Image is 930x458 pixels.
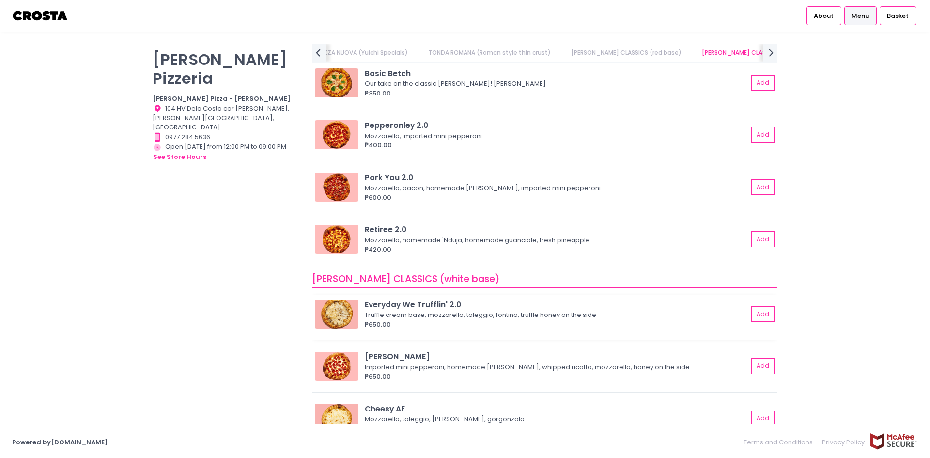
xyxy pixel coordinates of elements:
div: ₱650.00 [365,372,748,381]
a: TONDA ROMANA (Roman style thin crust) [418,44,560,62]
button: Add [751,127,775,143]
div: Truffle cream base, mozzarella, taleggio, fontina, truffle honey on the side [365,310,745,320]
div: Our take on the classic [PERSON_NAME]! [PERSON_NAME] [365,79,745,89]
div: Mozzarella, imported mini pepperoni [365,131,745,141]
img: Roni Salciccia [315,352,358,381]
button: Add [751,75,775,91]
a: [PERSON_NAME] CLASSICS (white base) [693,44,829,62]
div: Imported mini pepperoni, homemade [PERSON_NAME], whipped ricotta, mozzarella, honey on the side [365,363,745,372]
img: Everyday We Trufflin' 2.0 [315,300,358,329]
div: ₱350.00 [365,89,748,98]
div: Mozzarella, bacon, homemade [PERSON_NAME], imported mini pepperoni [365,183,745,193]
div: Everyday We Trufflin' 2.0 [365,299,748,310]
b: [PERSON_NAME] Pizza - [PERSON_NAME] [153,94,291,103]
a: PIZZA NUOVA (Yuichi Specials) [309,44,417,62]
button: Add [751,306,775,322]
div: Mozzarella, homemade 'Nduja, homemade guanciale, fresh pineapple [365,236,745,245]
div: Open [DATE] from 12:00 PM to 09:00 PM [153,142,300,162]
img: mcafee-secure [869,433,918,450]
span: Menu [852,11,869,21]
div: Mozzarella, taleggio, [PERSON_NAME], gorgonzola [365,414,745,424]
span: Basket [887,11,909,21]
div: ₱650.00 [365,320,748,330]
div: Basic Betch [365,68,748,79]
img: Pork You 2.0 [315,173,358,202]
a: Powered by[DOMAIN_NAME] [12,438,108,447]
div: ₱400.00 [365,141,748,150]
div: ₱600.00 [365,193,748,203]
button: Add [751,411,775,426]
div: Pork You 2.0 [365,172,748,183]
button: Add [751,179,775,195]
span: [PERSON_NAME] CLASSICS (white base) [312,272,500,285]
div: 104 HV Dela Costa cor [PERSON_NAME], [PERSON_NAME][GEOGRAPHIC_DATA], [GEOGRAPHIC_DATA] [153,104,300,132]
a: Menu [844,6,877,25]
button: see store hours [153,152,207,162]
a: [PERSON_NAME] CLASSICS (red base) [562,44,691,62]
a: About [806,6,841,25]
span: About [814,11,834,21]
a: Privacy Policy [818,433,870,452]
a: Terms and Conditions [744,433,818,452]
div: [PERSON_NAME] [365,351,748,362]
div: Cheesy AF [365,403,748,414]
div: 0977 284 5636 [153,132,300,142]
p: [PERSON_NAME] Pizzeria [153,50,300,88]
div: ₱420.00 [365,245,748,254]
div: Pepperonley 2.0 [365,120,748,131]
button: Add [751,358,775,374]
img: Cheesy AF [315,404,358,433]
img: Pepperonley 2.0 [315,120,358,149]
button: Add [751,231,775,247]
img: Basic Betch [315,68,358,97]
img: logo [12,7,69,24]
img: Retiree 2.0 [315,225,358,254]
div: Retiree 2.0 [365,224,748,235]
